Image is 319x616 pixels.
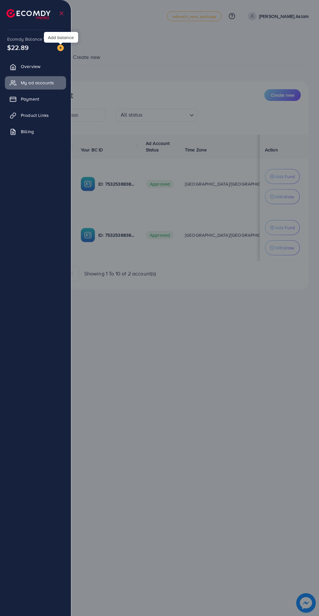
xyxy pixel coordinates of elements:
a: Payment [5,92,66,105]
img: logo [7,9,50,19]
span: Product Links [21,112,49,119]
span: Billing [21,128,34,135]
span: Payment [21,96,39,102]
span: Ecomdy Balance [7,36,42,42]
a: Overview [5,60,66,73]
span: $22.89 [7,43,29,52]
a: Product Links [5,109,66,122]
img: image [57,45,64,51]
a: Billing [5,125,66,138]
a: My ad accounts [5,76,66,89]
span: Overview [21,63,40,70]
span: My ad accounts [21,79,54,86]
div: Add balance [44,32,78,43]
